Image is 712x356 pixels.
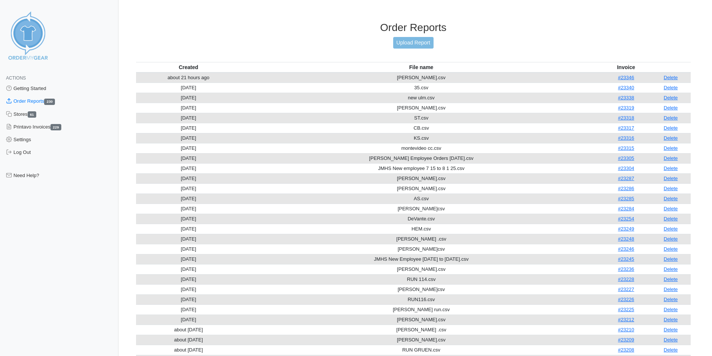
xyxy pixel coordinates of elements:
[241,244,601,254] td: [PERSON_NAME]csv
[664,95,678,100] a: Delete
[664,337,678,343] a: Delete
[241,304,601,315] td: [PERSON_NAME] run.csv
[618,236,634,242] a: #23248
[241,93,601,103] td: new ulm.csv
[618,176,634,181] a: #23287
[241,123,601,133] td: CB.csv
[618,256,634,262] a: #23245
[241,214,601,224] td: DeVante.csv
[618,287,634,292] a: #23227
[136,103,241,113] td: [DATE]
[136,284,241,294] td: [DATE]
[664,176,678,181] a: Delete
[618,337,634,343] a: #23209
[664,317,678,322] a: Delete
[241,103,601,113] td: [PERSON_NAME].csv
[6,75,26,81] span: Actions
[28,111,37,118] span: 61
[618,155,634,161] a: #23305
[136,163,241,173] td: [DATE]
[241,83,601,93] td: 35.csv
[241,153,601,163] td: [PERSON_NAME] Employee Orders [DATE].csv
[664,256,678,262] a: Delete
[241,345,601,355] td: RUN GRUEN.csv
[618,216,634,222] a: #23254
[618,347,634,353] a: #23208
[618,327,634,332] a: #23210
[136,325,241,335] td: about [DATE]
[618,196,634,201] a: #23285
[136,204,241,214] td: [DATE]
[241,204,601,214] td: [PERSON_NAME]csv
[664,186,678,191] a: Delete
[618,115,634,121] a: #23318
[136,173,241,183] td: [DATE]
[618,105,634,111] a: #23319
[618,186,634,191] a: #23286
[664,115,678,121] a: Delete
[618,85,634,90] a: #23340
[601,62,651,72] th: Invoice
[136,143,241,153] td: [DATE]
[136,83,241,93] td: [DATE]
[664,236,678,242] a: Delete
[664,327,678,332] a: Delete
[664,287,678,292] a: Delete
[664,347,678,353] a: Delete
[664,216,678,222] a: Delete
[136,294,241,304] td: [DATE]
[241,284,601,294] td: [PERSON_NAME]csv
[136,123,241,133] td: [DATE]
[664,226,678,232] a: Delete
[136,113,241,123] td: [DATE]
[664,246,678,252] a: Delete
[664,266,678,272] a: Delete
[136,72,241,83] td: about 21 hours ago
[136,274,241,284] td: [DATE]
[664,206,678,211] a: Delete
[44,99,55,105] span: 230
[618,246,634,252] a: #23246
[241,315,601,325] td: [PERSON_NAME].csv
[136,214,241,224] td: [DATE]
[136,315,241,325] td: [DATE]
[618,317,634,322] a: #23212
[136,93,241,103] td: [DATE]
[241,335,601,345] td: [PERSON_NAME].csv
[241,72,601,83] td: [PERSON_NAME].csv
[241,143,601,153] td: montevideo cc.csv
[136,133,241,143] td: [DATE]
[241,194,601,204] td: AS.csv
[241,224,601,234] td: HEM.csv
[664,145,678,151] a: Delete
[664,276,678,282] a: Delete
[393,37,434,49] a: Upload Report
[664,297,678,302] a: Delete
[618,75,634,80] a: #23346
[136,254,241,264] td: [DATE]
[618,226,634,232] a: #23249
[136,335,241,345] td: about [DATE]
[618,206,634,211] a: #23284
[241,274,601,284] td: RUN 114.csv
[241,325,601,335] td: [PERSON_NAME] .csv
[241,264,601,274] td: [PERSON_NAME].csv
[136,264,241,274] td: [DATE]
[618,95,634,100] a: #23338
[664,85,678,90] a: Delete
[136,153,241,163] td: [DATE]
[664,135,678,141] a: Delete
[241,62,601,72] th: File name
[664,196,678,201] a: Delete
[618,145,634,151] a: #23315
[136,183,241,194] td: [DATE]
[136,21,691,34] h3: Order Reports
[618,297,634,302] a: #23226
[241,294,601,304] td: RUN116.csv
[618,125,634,131] a: #23317
[664,307,678,312] a: Delete
[664,125,678,131] a: Delete
[664,105,678,111] a: Delete
[136,345,241,355] td: about [DATE]
[618,266,634,272] a: #23236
